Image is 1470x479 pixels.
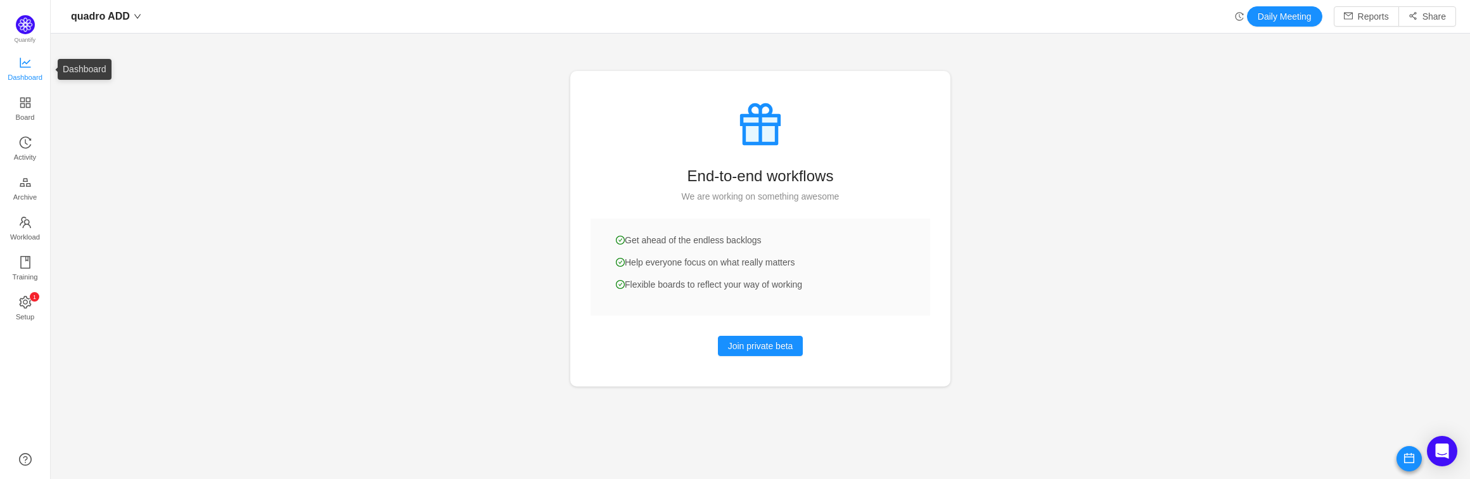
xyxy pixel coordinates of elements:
[134,13,141,20] i: icon: down
[15,37,36,43] span: Quantify
[1398,6,1456,27] button: icon: share-altShare
[30,292,39,302] sup: 1
[1247,6,1322,27] button: Daily Meeting
[718,336,803,356] button: Join private beta
[16,105,35,130] span: Board
[19,56,32,69] i: icon: line-chart
[19,136,32,149] i: icon: history
[16,304,34,329] span: Setup
[19,257,32,282] a: Training
[19,176,32,189] i: icon: gold
[19,96,32,109] i: icon: appstore
[1334,6,1399,27] button: icon: mailReports
[32,292,35,302] p: 1
[19,216,32,229] i: icon: team
[19,297,32,322] a: icon: settingSetup
[1396,446,1422,471] button: icon: calendar
[19,453,32,466] a: icon: question-circle
[71,6,130,27] span: quadro ADD
[16,15,35,34] img: Quantify
[1427,436,1457,466] div: Open Intercom Messenger
[19,57,32,82] a: Dashboard
[19,256,32,269] i: icon: book
[19,97,32,122] a: Board
[19,217,32,242] a: Workload
[19,137,32,162] a: Activity
[1235,12,1244,21] i: icon: history
[8,65,42,90] span: Dashboard
[13,184,37,210] span: Archive
[19,296,32,309] i: icon: setting
[19,177,32,202] a: Archive
[14,144,36,170] span: Activity
[10,224,40,250] span: Workload
[12,264,37,290] span: Training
